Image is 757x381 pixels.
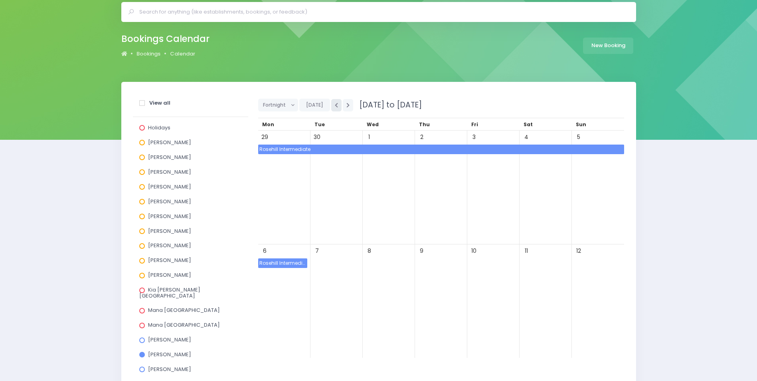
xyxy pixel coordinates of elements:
[471,121,478,128] span: Fri
[468,246,479,256] span: 10
[148,168,191,176] span: [PERSON_NAME]
[148,198,191,205] span: [PERSON_NAME]
[136,50,160,58] a: Bookings
[573,132,584,143] span: 5
[367,121,379,128] span: Wed
[312,246,322,256] span: 7
[416,132,427,143] span: 2
[524,121,533,128] span: Sat
[299,99,330,111] button: [DATE]
[121,34,210,44] h2: Bookings Calendar
[170,50,195,58] a: Calendar
[148,321,220,329] span: Mana [GEOGRAPHIC_DATA]
[148,306,220,314] span: Mana [GEOGRAPHIC_DATA]
[148,242,191,249] span: [PERSON_NAME]
[468,132,479,143] span: 3
[148,365,191,373] span: [PERSON_NAME]
[148,351,191,358] span: [PERSON_NAME]
[354,99,422,110] span: [DATE] to [DATE]
[149,99,170,107] strong: View all
[419,121,430,128] span: Thu
[148,183,191,190] span: [PERSON_NAME]
[139,6,625,18] input: Search for anything (like establishments, bookings, or feedback)
[583,38,633,54] a: New Booking
[314,121,325,128] span: Tue
[148,139,191,146] span: [PERSON_NAME]
[259,132,270,143] span: 29
[148,227,191,235] span: [PERSON_NAME]
[258,99,298,111] button: Fortnight
[573,246,584,256] span: 12
[364,246,375,256] span: 8
[521,132,532,143] span: 4
[148,124,170,131] span: Holidays
[139,286,200,299] span: Kia [PERSON_NAME][GEOGRAPHIC_DATA]
[148,271,191,279] span: [PERSON_NAME]
[259,246,270,256] span: 6
[258,145,624,154] span: Rosehill Intermediate
[148,336,191,343] span: [PERSON_NAME]
[148,256,191,264] span: [PERSON_NAME]
[416,246,427,256] span: 9
[364,132,375,143] span: 1
[576,121,586,128] span: Sun
[258,258,307,268] span: Rosehill Intermediate
[262,121,274,128] span: Mon
[521,246,532,256] span: 11
[148,212,191,220] span: [PERSON_NAME]
[148,153,191,161] span: [PERSON_NAME]
[263,99,288,111] span: Fortnight
[312,132,322,143] span: 30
